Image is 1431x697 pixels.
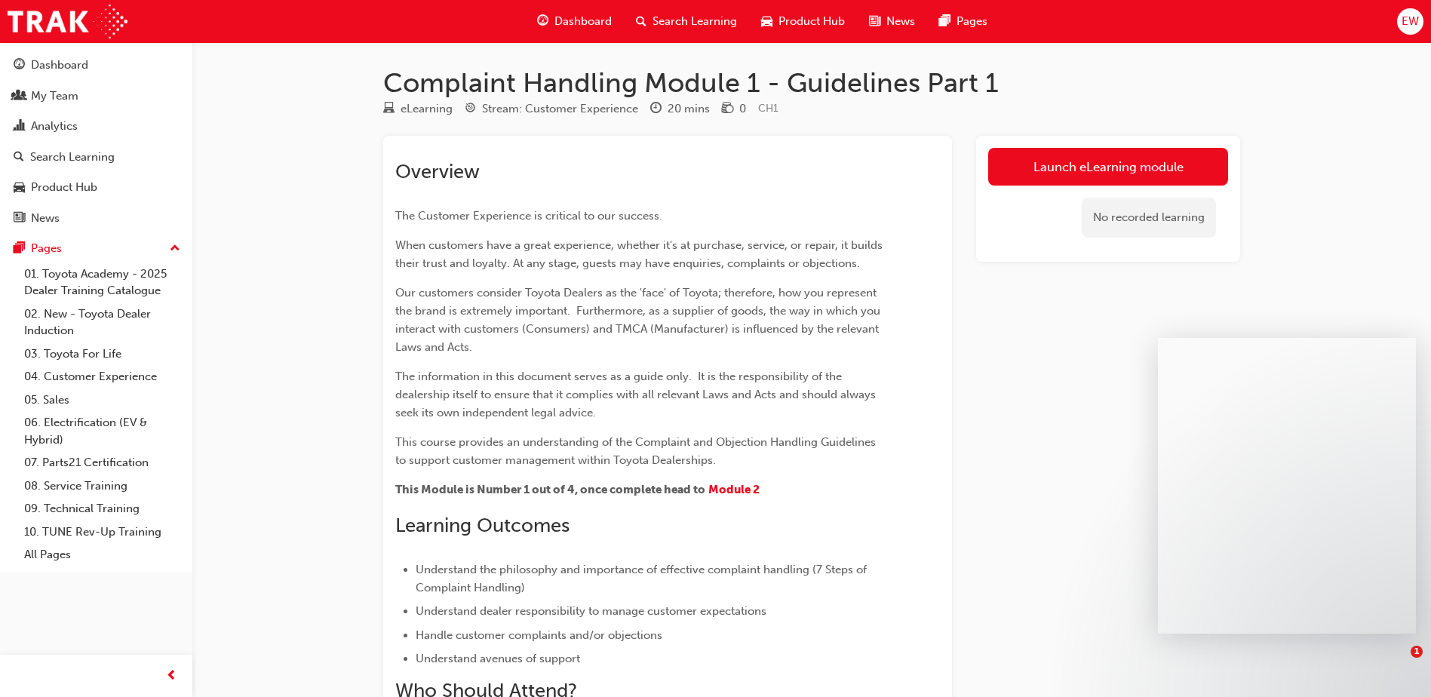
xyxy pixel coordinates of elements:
[957,13,987,30] span: Pages
[1380,646,1416,682] iframe: Intercom live chat
[886,13,915,30] span: News
[465,100,638,118] div: Stream
[668,100,710,118] div: 20 mins
[395,483,705,496] span: This Module is Number 1 out of 4, once complete head to
[1158,338,1416,634] iframe: Intercom live chat message
[554,13,612,30] span: Dashboard
[6,48,186,235] button: DashboardMy TeamAnalyticsSearch LearningProduct HubNews
[465,103,476,116] span: target-icon
[650,103,662,116] span: clock-icon
[18,543,186,567] a: All Pages
[1411,646,1423,658] span: 1
[416,628,662,642] span: Handle customer complaints and/or objections
[18,451,186,474] a: 07. Parts21 Certification
[6,235,186,263] button: Pages
[14,212,25,226] span: news-icon
[939,12,950,31] span: pages-icon
[31,240,62,257] div: Pages
[416,652,580,665] span: Understand avenues of support
[653,13,737,30] span: Search Learning
[395,514,570,537] span: Learning Outcomes
[383,103,395,116] span: learningResourceType_ELEARNING-icon
[395,160,480,183] span: Overview
[1402,13,1419,30] span: EW
[14,59,25,72] span: guage-icon
[31,179,97,196] div: Product Hub
[1082,198,1216,238] div: No recorded learning
[383,66,1240,100] h1: Complaint Handling Module 1 - Guidelines Part 1
[383,100,453,118] div: Type
[18,474,186,498] a: 08. Service Training
[31,210,60,227] div: News
[395,435,879,467] span: This course provides an understanding of the Complaint and Objection Handling Guidelines to suppo...
[18,520,186,544] a: 10. TUNE Rev-Up Training
[31,57,88,74] div: Dashboard
[31,88,78,105] div: My Team
[927,6,1000,37] a: pages-iconPages
[857,6,927,37] a: news-iconNews
[18,342,186,366] a: 03. Toyota For Life
[761,12,772,31] span: car-icon
[170,239,180,259] span: up-icon
[650,100,710,118] div: Duration
[778,13,845,30] span: Product Hub
[14,181,25,195] span: car-icon
[14,90,25,103] span: people-icon
[401,100,453,118] div: eLearning
[722,100,746,118] div: Price
[482,100,638,118] div: Stream: Customer Experience
[758,102,778,115] span: Learning resource code
[624,6,749,37] a: search-iconSearch Learning
[395,370,879,419] span: The information in this document serves as a guide only. It is the responsibility of the dealersh...
[18,263,186,302] a: 01. Toyota Academy - 2025 Dealer Training Catalogue
[525,6,624,37] a: guage-iconDashboard
[6,173,186,201] a: Product Hub
[708,483,760,496] a: Module 2
[30,149,115,166] div: Search Learning
[6,82,186,110] a: My Team
[1397,8,1423,35] button: EW
[395,286,883,354] span: Our customers consider Toyota Dealers as the 'face' of Toyota; therefore, how you represent the b...
[395,209,662,223] span: The Customer Experience is critical to our success.
[395,238,886,270] span: When customers have a great experience, whether it's at purchase, service, or repair, it builds t...
[6,112,186,140] a: Analytics
[749,6,857,37] a: car-iconProduct Hub
[988,148,1228,186] a: Launch eLearning module
[14,151,24,164] span: search-icon
[18,411,186,451] a: 06. Electrification (EV & Hybrid)
[14,120,25,134] span: chart-icon
[166,667,177,686] span: prev-icon
[18,388,186,412] a: 05. Sales
[14,242,25,256] span: pages-icon
[6,204,186,232] a: News
[8,5,127,38] img: Trak
[18,497,186,520] a: 09. Technical Training
[869,12,880,31] span: news-icon
[31,118,78,135] div: Analytics
[537,12,548,31] span: guage-icon
[722,103,733,116] span: money-icon
[416,563,870,594] span: Understand the philosophy and importance of effective complaint handling (7 Steps of Complaint Ha...
[739,100,746,118] div: 0
[18,302,186,342] a: 02. New - Toyota Dealer Induction
[18,365,186,388] a: 04. Customer Experience
[636,12,646,31] span: search-icon
[6,51,186,79] a: Dashboard
[416,604,766,618] span: Understand dealer responsibility to manage customer expectations
[6,143,186,171] a: Search Learning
